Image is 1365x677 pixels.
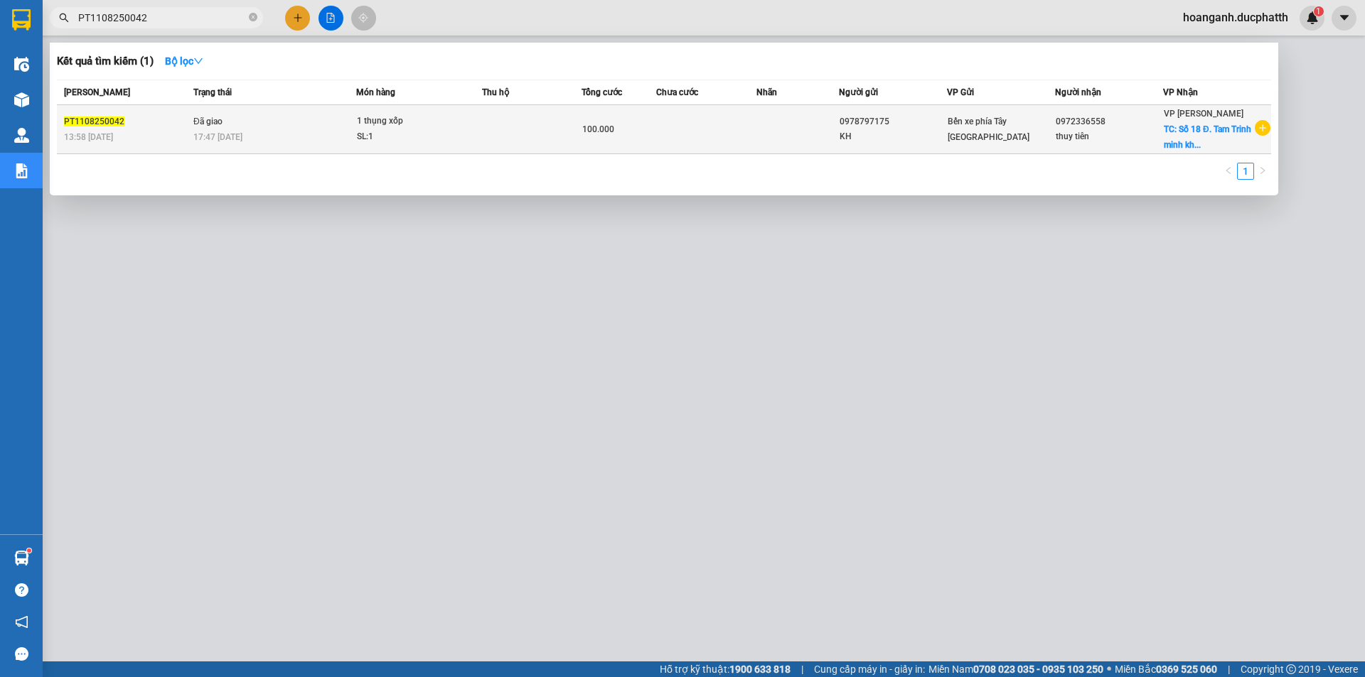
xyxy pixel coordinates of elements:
button: left [1220,163,1237,180]
img: logo-vxr [12,9,31,31]
span: down [193,56,203,66]
h3: Kết quả tìm kiếm ( 1 ) [57,54,154,69]
span: 100.000 [582,124,614,134]
strong: Bộ lọc [165,55,203,67]
span: Trạng thái [193,87,232,97]
img: warehouse-icon [14,551,29,565]
span: left [1224,166,1233,175]
span: [PERSON_NAME] [64,87,130,97]
input: Tìm tên, số ĐT hoặc mã đơn [78,10,246,26]
sup: 1 [27,548,31,553]
img: warehouse-icon [14,92,29,107]
li: Previous Page [1220,163,1237,180]
span: close-circle [249,11,257,25]
span: Nhãn [756,87,777,97]
span: notification [15,615,28,629]
div: 0972336558 [1056,114,1162,129]
div: thuy tiên [1056,129,1162,144]
span: Đã giao [193,117,223,126]
span: Tổng cước [582,87,622,97]
span: Chưa cước [656,87,698,97]
div: 0978797175 [840,114,946,129]
span: PT1108250042 [64,117,124,126]
span: Người gửi [839,87,878,97]
div: 1 thụng xốp [357,114,464,129]
span: VP Gửi [947,87,974,97]
span: question-circle [15,583,28,597]
span: Người nhận [1055,87,1101,97]
button: Bộ lọcdown [154,50,215,72]
img: warehouse-icon [14,128,29,143]
span: close-circle [249,13,257,21]
span: Bến xe phía Tây [GEOGRAPHIC_DATA] [948,117,1029,142]
li: Next Page [1254,163,1271,180]
span: 17:47 [DATE] [193,132,242,142]
span: search [59,13,69,23]
span: 13:58 [DATE] [64,132,113,142]
img: warehouse-icon [14,57,29,72]
span: VP Nhận [1163,87,1198,97]
span: Thu hộ [482,87,509,97]
span: plus-circle [1255,120,1270,136]
img: solution-icon [14,163,29,178]
span: right [1258,166,1267,175]
span: TC: Số 18 Đ. Tam Trinh minh kh... [1164,124,1251,150]
li: 1 [1237,163,1254,180]
span: Món hàng [356,87,395,97]
span: message [15,647,28,661]
div: SL: 1 [357,129,464,145]
div: KH [840,129,946,144]
span: VP [PERSON_NAME] [1164,109,1243,119]
a: 1 [1238,163,1253,179]
button: right [1254,163,1271,180]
